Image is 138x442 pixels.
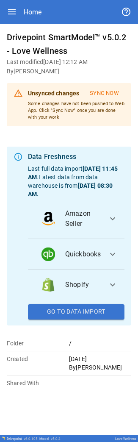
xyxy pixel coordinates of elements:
[7,437,38,441] div: Drivepoint
[24,8,41,16] div: Home
[41,278,55,292] img: data_logo
[2,436,5,440] img: Drivepoint
[65,280,101,290] span: Shopify
[28,239,124,270] button: data_logoQuickbooks
[28,182,113,197] b: [DATE] 08:30 AM .
[28,90,79,97] b: Unsynced changes
[28,198,124,239] button: data_logoAmazon Seller
[108,249,118,259] span: expand_more
[39,437,61,441] div: Model
[28,270,124,300] button: data_logoShopify
[24,437,38,441] span: v 6.0.105
[115,437,136,441] div: Love Wellness
[7,58,131,67] h6: Last modified [DATE] 12:12 AM
[69,355,131,363] p: [DATE]
[69,363,131,372] p: By [PERSON_NAME]
[65,249,101,259] span: Quickbooks
[51,437,61,441] span: v 5.0.2
[28,100,124,120] p: Some changes have not been pushed to Web App. Click "Sync Now" once you are done with your work
[65,208,101,229] span: Amazon Seller
[28,165,118,181] b: [DATE] 11:45 AM
[41,247,55,261] img: data_logo
[7,379,69,387] p: Shared With
[7,339,69,347] p: Folder
[28,164,124,198] p: Last full data import . Latest data from data warehouse is from
[7,67,131,76] h6: By [PERSON_NAME]
[69,339,131,347] p: /
[84,86,124,100] button: Sync Now
[28,152,124,162] div: Data Freshness
[28,304,124,320] button: Go To Data Import
[7,355,69,363] p: Created
[7,31,131,58] h6: Drivepoint SmartModel™ v5.0.2 - Love Wellness
[108,280,118,290] span: expand_more
[108,214,118,224] span: expand_more
[41,212,55,225] img: data_logo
